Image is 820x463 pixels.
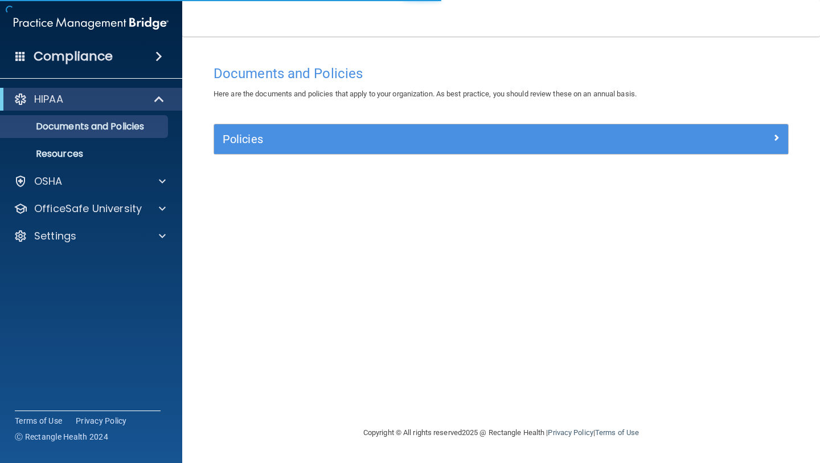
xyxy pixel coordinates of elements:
a: Terms of Use [15,415,62,427]
span: Ⓒ Rectangle Health 2024 [15,431,108,442]
div: Copyright © All rights reserved 2025 @ Rectangle Health | | [293,415,709,451]
p: Documents and Policies [7,121,163,132]
img: PMB logo [14,12,169,35]
a: HIPAA [14,92,165,106]
span: Here are the documents and policies that apply to your organization. As best practice, you should... [214,90,637,98]
a: Privacy Policy [76,415,127,427]
p: OfficeSafe University [34,202,142,216]
a: OfficeSafe University [14,202,166,216]
h4: Documents and Policies [214,66,789,81]
a: Privacy Policy [548,428,593,437]
a: Terms of Use [595,428,639,437]
a: Settings [14,229,166,243]
a: OSHA [14,174,166,188]
h4: Compliance [34,48,113,64]
a: Policies [223,130,780,148]
p: HIPAA [34,92,63,106]
p: OSHA [34,174,63,188]
p: Settings [34,229,76,243]
p: Resources [7,148,163,160]
h5: Policies [223,133,636,145]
